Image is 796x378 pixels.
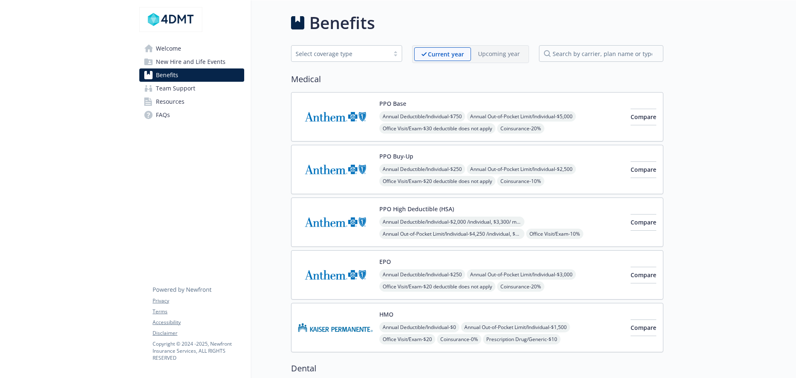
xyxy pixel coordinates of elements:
button: PPO Base [379,99,406,108]
span: Annual Out-of-Pocket Limit/Individual - $2,500 [467,164,576,174]
span: Compare [631,113,656,121]
button: Compare [631,161,656,178]
a: Terms [153,308,244,315]
p: Upcoming year [478,49,520,58]
h2: Medical [291,73,663,85]
span: Coinsurance - 20% [497,281,544,292]
button: Compare [631,214,656,231]
span: Annual Deductible/Individual - $750 [379,111,465,122]
img: Anthem Blue Cross carrier logo [298,257,373,293]
span: Office Visit/Exam - $20 [379,334,435,344]
span: New Hire and Life Events [156,55,226,68]
img: Anthem Blue Cross carrier logo [298,205,373,240]
span: Annual Out-of-Pocket Limit/Individual - $4,250 /individual, $4,250/ member [379,229,524,239]
span: Compare [631,271,656,279]
a: Benefits [139,68,244,82]
span: Office Visit/Exam - $20 deductible does not apply [379,176,495,186]
span: Office Visit/Exam - 10% [526,229,583,239]
img: Anthem Blue Cross carrier logo [298,99,373,134]
span: Office Visit/Exam - $30 deductible does not apply [379,123,495,134]
p: Current year [428,50,464,59]
span: Upcoming year [471,47,527,61]
button: EPO [379,257,391,266]
span: Annual Out-of-Pocket Limit/Individual - $1,500 [461,322,570,332]
span: Annual Deductible/Individual - $0 [379,322,459,332]
span: Office Visit/Exam - $20 deductible does not apply [379,281,495,292]
a: New Hire and Life Events [139,55,244,68]
button: Compare [631,109,656,125]
span: FAQs [156,108,170,122]
span: Annual Deductible/Individual - $2,000 /individual, $3,300/ member [379,217,524,227]
a: Resources [139,95,244,108]
button: Compare [631,319,656,336]
span: Compare [631,166,656,173]
a: Accessibility [153,319,244,326]
span: Coinsurance - 0% [437,334,481,344]
a: Privacy [153,297,244,305]
span: Annual Deductible/Individual - $250 [379,164,465,174]
a: FAQs [139,108,244,122]
span: Coinsurance - 10% [497,176,544,186]
button: HMO [379,310,393,319]
img: Anthem Blue Cross carrier logo [298,152,373,187]
button: PPO Buy-Up [379,152,413,161]
span: Annual Deductible/Individual - $250 [379,269,465,280]
img: Kaiser Permanente Insurance Company carrier logo [298,310,373,345]
button: PPO High Deductible (HSA) [379,205,454,213]
span: Prescription Drug/Generic - $10 [483,334,561,344]
span: Coinsurance - 20% [497,123,544,134]
span: Resources [156,95,184,108]
span: Compare [631,324,656,332]
span: Annual Out-of-Pocket Limit/Individual - $5,000 [467,111,576,122]
button: Compare [631,267,656,283]
span: Benefits [156,68,178,82]
h1: Benefits [309,10,375,35]
span: Team Support [156,82,195,95]
a: Team Support [139,82,244,95]
a: Disclaimer [153,329,244,337]
p: Copyright © 2024 - 2025 , Newfront Insurance Services, ALL RIGHTS RESERVED [153,340,244,361]
div: Select coverage type [296,49,385,58]
span: Annual Out-of-Pocket Limit/Individual - $3,000 [467,269,576,280]
input: search by carrier, plan name or type [539,45,663,62]
span: Welcome [156,42,181,55]
h2: Dental [291,362,663,375]
span: Compare [631,218,656,226]
a: Welcome [139,42,244,55]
